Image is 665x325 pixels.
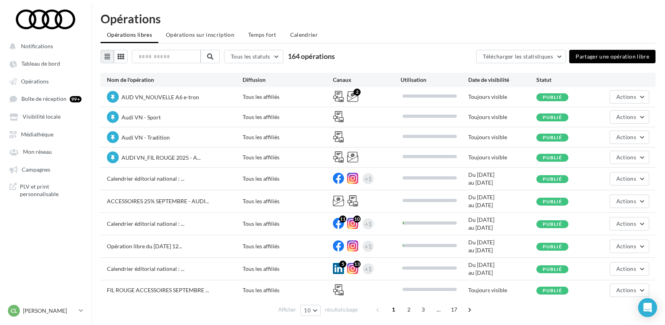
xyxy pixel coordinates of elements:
[5,162,86,176] a: Campagnes
[5,109,86,123] a: Visibilité locale
[107,175,184,182] span: Calendrier éditorial national : ...
[616,154,636,161] span: Actions
[610,217,649,231] button: Actions
[11,307,17,315] span: Cl
[616,287,636,293] span: Actions
[365,218,372,229] div: +1
[365,263,372,274] div: +1
[101,13,655,25] div: Opérations
[166,31,234,38] span: Opérations sur inscription
[401,76,468,84] div: Utilisation
[20,183,82,198] span: PLV et print personnalisable
[483,53,553,60] span: Télécharger les statistiques
[248,31,276,38] span: Temps fort
[70,96,82,102] div: 99+
[339,261,346,268] div: 5
[610,195,649,208] button: Actions
[543,155,562,161] span: Publié
[122,154,201,161] span: AUDI VN_FIL ROUGE 2025 - A...
[5,180,86,201] a: PLV et print personnalisable
[5,74,86,88] a: Opérations
[468,216,536,232] div: Du [DATE] au [DATE]
[610,110,649,124] button: Actions
[22,166,50,173] span: Campagnes
[224,50,283,63] button: Tous les statuts
[543,221,562,227] span: Publié
[543,134,562,140] span: Publié
[243,286,333,294] div: Tous les affiliés
[243,153,333,161] div: Tous les affiliés
[243,76,333,84] div: Diffusion
[23,149,52,155] span: Mon réseau
[290,31,318,38] span: Calendrier
[6,303,85,318] a: Cl [PERSON_NAME]
[243,242,333,250] div: Tous les affiliés
[21,60,60,67] span: Tableau de bord
[243,197,333,205] div: Tous les affiliés
[476,50,566,63] button: Télécharger les statistiques
[122,114,161,121] span: Audi VN - Sport
[21,43,53,49] span: Notifications
[353,215,361,223] div: 10
[610,283,649,297] button: Actions
[23,113,61,120] span: Visibilité locale
[543,244,562,249] span: Publié
[543,266,562,272] span: Publié
[278,306,296,314] span: Afficher
[304,307,311,314] span: 10
[468,133,536,141] div: Toujours visible
[243,133,333,141] div: Tous les affiliés
[543,198,562,204] span: Publié
[417,303,429,316] span: 3
[21,96,66,102] span: Boîte de réception
[468,171,536,187] div: Du [DATE] au [DATE]
[107,287,209,293] span: FIL ROUGE ACCESSOIRES SEPTEMBRE ...
[468,153,536,161] div: Toujours visible
[243,265,333,273] div: Tous les affiliés
[468,193,536,209] div: Du [DATE] au [DATE]
[616,113,636,120] span: Actions
[300,305,321,316] button: 10
[107,76,243,84] div: Nom de l'opération
[107,220,184,227] span: Calendrier éditorial national : ...
[333,76,401,84] div: Canaux
[543,114,562,120] span: Publié
[616,93,636,100] span: Actions
[5,56,86,70] a: Tableau de bord
[616,175,636,182] span: Actions
[107,198,209,204] span: ACCESSOIRES 25% SEPTEMBRE - AUDI...
[468,76,536,84] div: Date de visibilité
[243,93,333,101] div: Tous les affiliés
[610,90,649,104] button: Actions
[616,220,636,227] span: Actions
[448,303,461,316] span: 17
[610,151,649,164] button: Actions
[387,303,400,316] span: 1
[365,241,372,252] div: +1
[543,94,562,100] span: Publié
[468,93,536,101] div: Toujours visible
[468,113,536,121] div: Toujours visible
[243,220,333,228] div: Tous les affiliés
[610,262,649,276] button: Actions
[536,76,604,84] div: Statut
[5,144,86,159] a: Mon réseau
[616,243,636,249] span: Actions
[243,175,333,183] div: Tous les affiliés
[23,307,76,315] p: [PERSON_NAME]
[353,89,361,96] div: 2
[231,53,270,60] span: Tous les statuts
[325,306,358,314] span: résultats/page
[107,265,184,272] span: Calendrier éditorial national : ...
[122,94,199,100] span: AUD VN_NOUVELLE A6 e-tron
[468,261,536,277] div: Du [DATE] au [DATE]
[468,286,536,294] div: Toujours visible
[353,261,361,268] div: 13
[5,91,86,106] a: Boîte de réception 99+
[107,243,182,249] span: Opération libre du [DATE] 12...
[543,287,562,293] span: Publié
[610,240,649,253] button: Actions
[616,265,636,272] span: Actions
[243,113,333,121] div: Tous les affiliés
[5,39,83,53] button: Notifications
